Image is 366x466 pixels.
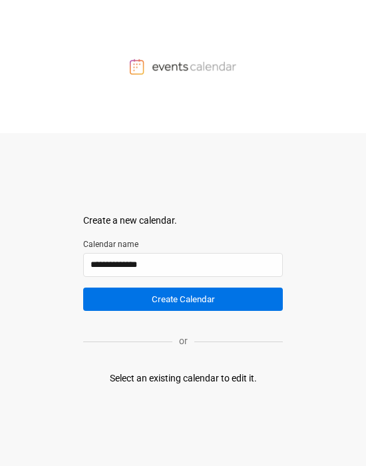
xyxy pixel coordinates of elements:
button: Create Calendar [83,288,283,311]
div: Select an existing calendar to edit it. [110,371,257,385]
div: Create a new calendar. [83,214,283,228]
img: Events Calendar [130,59,236,75]
label: Calendar name [83,238,283,250]
p: or [172,334,194,348]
